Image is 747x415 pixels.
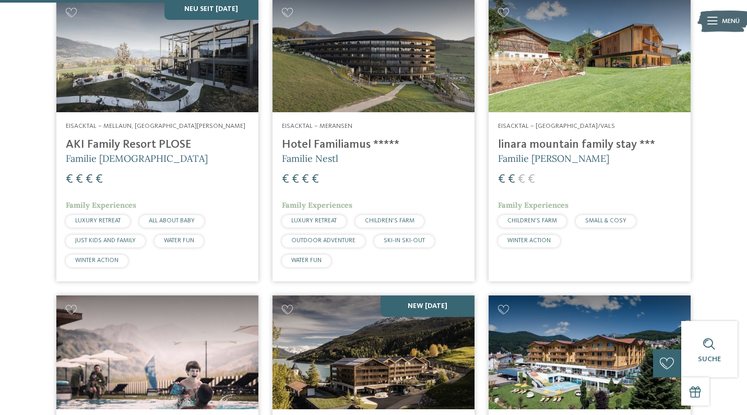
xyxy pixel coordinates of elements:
[149,218,195,224] span: ALL ABOUT BABY
[66,173,73,186] span: €
[302,173,309,186] span: €
[698,355,721,363] span: Suche
[507,218,557,224] span: CHILDREN’S FARM
[585,218,626,224] span: SMALL & COSY
[291,257,322,264] span: WATER FUN
[282,200,352,210] span: Family Experiences
[75,238,136,244] span: JUST KIDS AND FAMILY
[498,152,609,164] span: Familie [PERSON_NAME]
[75,218,121,224] span: LUXURY RETREAT
[292,173,299,186] span: €
[86,173,93,186] span: €
[272,295,475,409] img: Familienhotels gesucht? Hier findet ihr die besten!
[498,173,505,186] span: €
[365,218,414,224] span: CHILDREN’S FARM
[66,200,136,210] span: Family Experiences
[164,238,194,244] span: WATER FUN
[384,238,425,244] span: SKI-IN SKI-OUT
[66,138,249,152] h4: AKI Family Resort PLOSE
[498,123,615,129] span: Eisacktal – [GEOGRAPHIC_DATA]/Vals
[66,152,208,164] span: Familie [DEMOGRAPHIC_DATA]
[508,173,515,186] span: €
[507,238,551,244] span: WINTER ACTION
[498,200,568,210] span: Family Experiences
[66,123,245,129] span: Eisacktal – Mellaun, [GEOGRAPHIC_DATA][PERSON_NAME]
[96,173,103,186] span: €
[282,152,338,164] span: Familie Nestl
[312,173,319,186] span: €
[489,295,691,409] img: Family Home Alpenhof ****
[56,295,258,409] img: Familienhotels gesucht? Hier findet ihr die besten!
[528,173,535,186] span: €
[282,173,289,186] span: €
[291,218,337,224] span: LUXURY RETREAT
[75,257,118,264] span: WINTER ACTION
[291,238,355,244] span: OUTDOOR ADVENTURE
[498,138,681,152] h4: linara mountain family stay ***
[76,173,83,186] span: €
[282,123,352,129] span: Eisacktal – Meransen
[518,173,525,186] span: €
